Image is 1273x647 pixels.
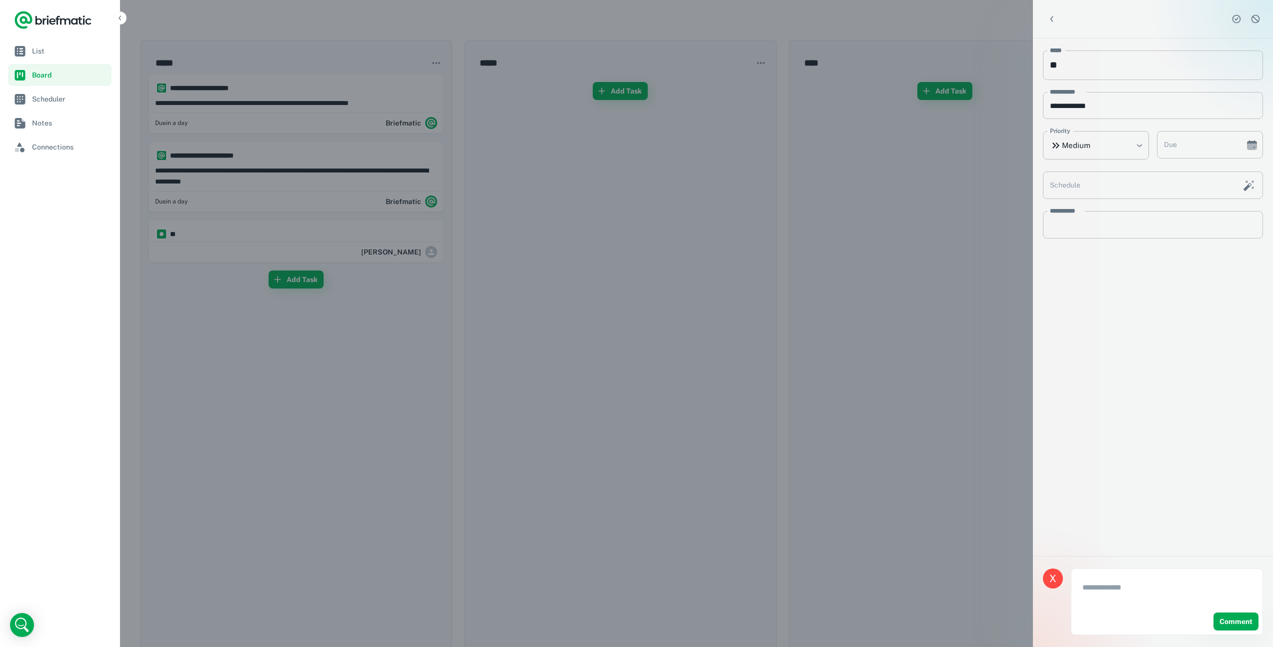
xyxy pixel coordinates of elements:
a: List [8,40,112,62]
div: Medium [1043,131,1149,159]
a: Scheduler [8,88,112,110]
button: Comment [1213,612,1258,630]
label: Priority [1050,126,1070,135]
span: Notes [32,117,108,128]
a: Notes [8,112,112,134]
a: Connections [8,136,112,158]
button: Dismiss task [1248,11,1263,26]
div: X [1043,568,1063,588]
span: Scheduler [32,93,108,104]
button: Back [1043,10,1061,28]
button: Schedule this task with AI [1240,177,1257,194]
div: scrollable content [1033,38,1273,556]
div: Open Intercom Messenger [10,613,34,637]
a: Board [8,64,112,86]
button: Complete task [1229,11,1244,26]
span: Board [32,69,108,80]
span: List [32,45,108,56]
button: Choose date [1242,135,1262,155]
span: Connections [32,141,108,152]
a: Logo [14,10,92,30]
